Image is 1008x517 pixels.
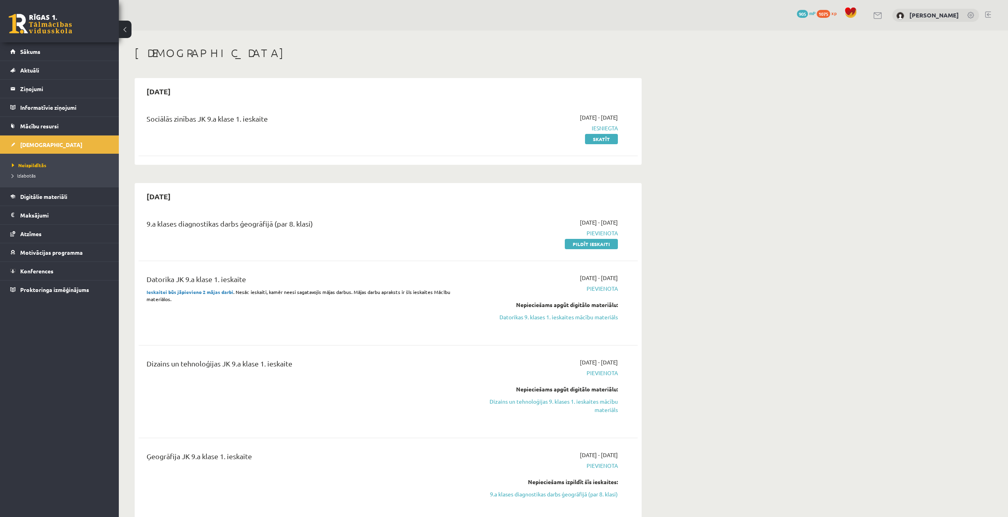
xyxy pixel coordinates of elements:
[147,274,457,288] div: Datorika JK 9.a klase 1. ieskaite
[10,225,109,243] a: Atzīmes
[20,267,53,275] span: Konferences
[10,187,109,206] a: Digitālie materiāli
[580,218,618,227] span: [DATE] - [DATE]
[12,172,111,179] a: Izlabotās
[10,135,109,154] a: [DEMOGRAPHIC_DATA]
[147,451,457,465] div: Ģeogrāfija JK 9.a klase 1. ieskaite
[20,48,40,55] span: Sākums
[469,385,618,393] div: Nepieciešams apgūt digitālo materiālu:
[469,490,618,498] a: 9.a klases diagnostikas darbs ģeogrāfijā (par 8. klasi)
[20,80,109,98] legend: Ziņojumi
[20,141,82,148] span: [DEMOGRAPHIC_DATA]
[20,249,83,256] span: Motivācijas programma
[585,134,618,144] a: Skatīt
[147,289,233,295] strong: Ieskaitei būs jāpievieno 2 mājas darbi
[10,42,109,61] a: Sākums
[10,206,109,224] a: Maksājumi
[797,10,816,16] a: 905 mP
[20,98,109,116] legend: Informatīvie ziņojumi
[817,10,830,18] span: 1075
[20,206,109,224] legend: Maksājumi
[20,67,39,74] span: Aktuāli
[817,10,840,16] a: 1075 xp
[469,284,618,293] span: Pievienota
[565,239,618,249] a: Pildīt ieskaiti
[469,301,618,309] div: Nepieciešams apgūt digitālo materiālu:
[12,162,46,168] span: Neizpildītās
[10,243,109,261] a: Motivācijas programma
[580,451,618,459] span: [DATE] - [DATE]
[12,162,111,169] a: Neizpildītās
[580,274,618,282] span: [DATE] - [DATE]
[10,61,109,79] a: Aktuāli
[9,14,72,34] a: Rīgas 1. Tālmācības vidusskola
[10,280,109,299] a: Proktoringa izmēģinājums
[469,478,618,486] div: Nepieciešams izpildīt šīs ieskaites:
[831,10,837,16] span: xp
[10,262,109,280] a: Konferences
[896,12,904,20] img: Alekss Kozlovskis
[469,313,618,321] a: Datorikas 9. klases 1. ieskaites mācību materiāls
[12,172,36,179] span: Izlabotās
[909,11,959,19] a: [PERSON_NAME]
[147,289,450,302] span: . Nesāc ieskaiti, kamēr neesi sagatavojis mājas darbus. Mājas darbu apraksts ir šīs ieskaites Māc...
[797,10,808,18] span: 905
[469,369,618,377] span: Pievienota
[147,218,457,233] div: 9.a klases diagnostikas darbs ģeogrāfijā (par 8. klasi)
[580,113,618,122] span: [DATE] - [DATE]
[20,230,42,237] span: Atzīmes
[135,46,642,60] h1: [DEMOGRAPHIC_DATA]
[10,98,109,116] a: Informatīvie ziņojumi
[139,82,179,101] h2: [DATE]
[469,462,618,470] span: Pievienota
[809,10,816,16] span: mP
[147,358,457,373] div: Dizains un tehnoloģijas JK 9.a klase 1. ieskaite
[10,80,109,98] a: Ziņojumi
[580,358,618,366] span: [DATE] - [DATE]
[147,113,457,128] div: Sociālās zinības JK 9.a klase 1. ieskaite
[469,229,618,237] span: Pievienota
[469,397,618,414] a: Dizains un tehnoloģijas 9. klases 1. ieskaites mācību materiāls
[20,193,67,200] span: Digitālie materiāli
[20,286,89,293] span: Proktoringa izmēģinājums
[20,122,59,130] span: Mācību resursi
[10,117,109,135] a: Mācību resursi
[139,187,179,206] h2: [DATE]
[469,124,618,132] span: Iesniegta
